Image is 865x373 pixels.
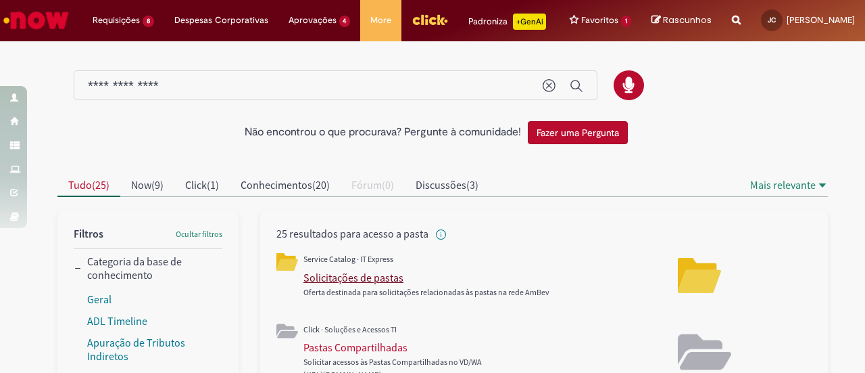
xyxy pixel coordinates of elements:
[93,14,140,27] span: Requisições
[663,14,712,26] span: Rascunhos
[174,14,268,27] span: Despesas Corporativas
[412,9,448,30] img: click_logo_yellow_360x200.png
[787,14,855,26] span: [PERSON_NAME]
[768,16,776,24] span: JC
[528,121,628,144] button: Fazer uma Pergunta
[370,14,391,27] span: More
[581,14,618,27] span: Favoritos
[245,127,521,139] h2: Não encontrou o que procurava? Pergunte à comunidade!
[143,16,154,27] span: 8
[651,14,712,27] a: Rascunhos
[621,16,631,27] span: 1
[1,7,71,34] img: ServiceNow
[513,14,546,30] p: +GenAi
[289,14,337,27] span: Aprovações
[339,16,351,27] span: 4
[468,14,546,30] div: Padroniza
